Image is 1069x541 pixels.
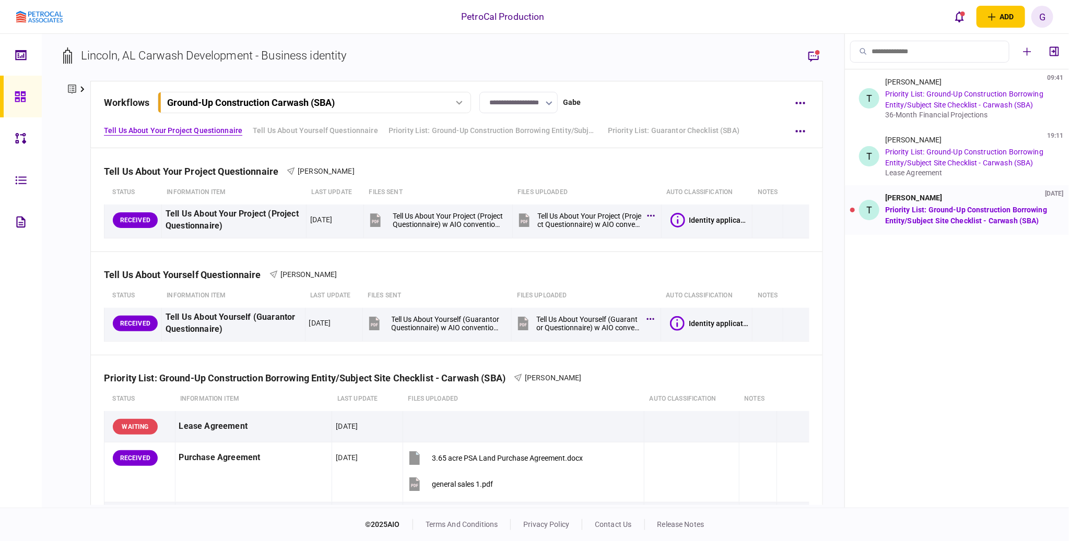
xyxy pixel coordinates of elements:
[885,136,942,144] div: [PERSON_NAME]
[595,520,631,528] a: contact us
[516,208,652,232] button: Tell Us About Your Project (Project Questionnaire) w AIO convention editable field names.pdf
[426,520,498,528] a: terms and conditions
[885,148,1043,167] a: Priority List: Ground-Up Construction Borrowing Entity/Subject Site Checklist - Carwash (SBA)
[309,318,331,328] div: [DATE]
[161,284,305,308] th: Information item
[608,125,739,136] a: Priority List: Guarantor Checklist (SBA)
[280,270,337,279] span: [PERSON_NAME]
[739,387,777,411] th: notes
[461,10,545,23] div: PetroCal Production
[166,311,301,335] div: Tell Us About Yourself (Guarantor Questionnaire)
[859,88,879,109] div: T
[525,374,582,382] span: [PERSON_NAME]
[563,97,581,108] div: Gabe
[364,181,513,205] th: files sent
[432,454,583,462] div: 3.65 acre PSA Land Purchase Agreement.docx
[885,206,1047,225] a: Priority List: Ground-Up Construction Borrowing Entity/Subject Site Checklist - Carwash (SBA)
[332,387,403,411] th: last update
[859,146,879,166] div: T
[389,125,597,136] a: Priority List: Ground-Up Construction Borrowing Entity/Subject Site Checklist - Carwash (SBA)
[16,11,63,23] img: client company logo
[644,387,739,411] th: auto classification
[167,97,335,108] div: Ground-Up Construction Carwash (SBA)
[81,47,347,64] div: Lincoln, AL Carwash Development - Business identity
[1047,131,1064,140] div: 19:11
[885,194,943,202] div: [PERSON_NAME]
[512,284,661,308] th: Files uploaded
[175,387,332,411] th: Information item
[657,520,704,528] a: release notes
[310,214,332,225] div: [DATE]
[104,181,161,205] th: status
[537,212,642,229] div: Tell Us About Your Project (Project Questionnaire) w AIO convention editable field names.pdf
[113,419,158,435] div: WAITING
[305,284,362,308] th: last update
[661,284,753,308] th: auto classification
[1047,74,1064,82] div: 09:41
[362,284,512,308] th: files sent
[392,315,503,332] div: Tell Us About Yourself (Guarantor Questionnaire) w AIO convention editable field names.pdf
[104,284,161,308] th: status
[113,316,158,331] div: RECEIVED
[253,125,378,136] a: Tell Us About Yourself Questionnaire
[104,166,287,177] div: Tell Us About Your Project Questionnaire
[661,181,753,205] th: auto classification
[365,519,413,530] div: © 2025 AIO
[977,6,1025,28] button: open adding identity options
[158,92,471,113] button: Ground-Up Construction Carwash (SBA)
[885,111,1051,119] div: 36-Month Financial Projections
[536,315,641,332] div: Tell Us About Yourself (Guarantor Questionnaire) w AIO convention editable field names.pdf
[512,181,661,205] th: Files uploaded
[104,269,269,280] div: Tell Us About Yourself Questionnaire
[1045,189,1064,198] div: [DATE]
[104,372,514,383] div: Priority List: Ground-Up Construction Borrowing Entity/Subject Site Checklist - Carwash (SBA)
[432,480,493,488] div: general sales 1.pdf
[113,450,158,466] div: RECEIVED
[407,472,493,496] button: general sales 1.pdf
[671,213,749,227] button: Identity application form
[407,446,583,470] button: 3.65 acre PSA Land Purchase Agreement.docx
[753,181,783,205] th: notes
[179,415,328,438] div: Lease Agreement
[104,95,149,110] div: workflows
[336,421,358,431] div: [DATE]
[689,319,748,328] div: Identity application form
[670,316,748,331] button: Identity application form
[885,169,1051,177] div: Lease Agreement
[689,216,749,224] div: Identity application form
[753,284,783,308] th: notes
[859,200,879,220] div: T
[179,446,328,470] div: Purchase Agreement
[104,125,242,136] a: Tell Us About Your Project Questionnaire
[113,212,158,228] div: RECEIVED
[307,181,364,205] th: last update
[367,311,503,335] button: Tell Us About Yourself (Guarantor Questionnaire) w AIO convention editable field names.pdf
[885,78,942,86] div: [PERSON_NAME]
[104,387,175,411] th: status
[368,208,503,232] button: Tell Us About Your Project (Project Questionnaire) w AIO convention editable field names.pdf
[298,167,355,175] span: [PERSON_NAME]
[336,452,358,463] div: [DATE]
[523,520,569,528] a: privacy policy
[1031,6,1053,28] button: G
[948,6,970,28] button: open notifications list
[515,311,652,335] button: Tell Us About Yourself (Guarantor Questionnaire) w AIO convention editable field names.pdf
[885,90,1043,109] a: Priority List: Ground-Up Construction Borrowing Entity/Subject Site Checklist - Carwash (SBA)
[166,208,302,232] div: Tell Us About Your Project (Project Questionnaire)
[403,387,644,411] th: Files uploaded
[393,212,503,229] div: Tell Us About Your Project (Project Questionnaire) w AIO convention editable field names.pdf
[161,181,306,205] th: Information item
